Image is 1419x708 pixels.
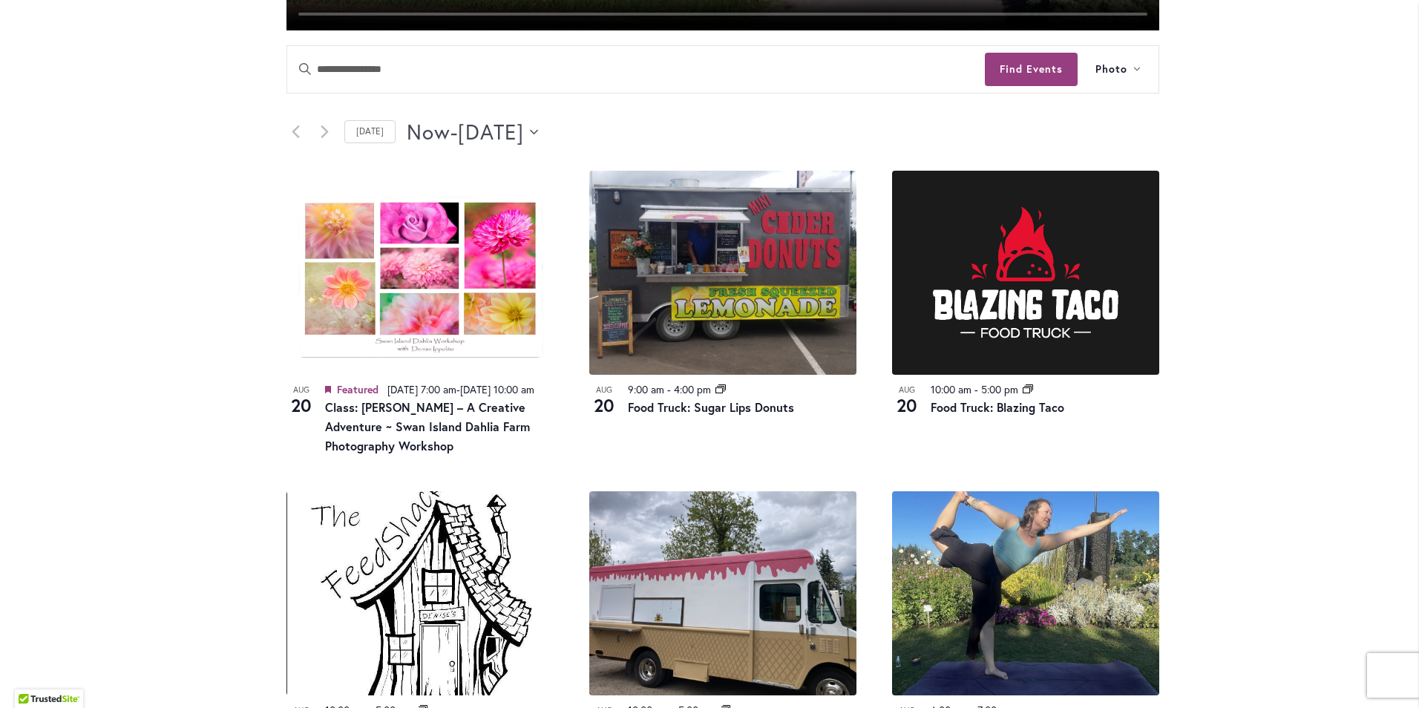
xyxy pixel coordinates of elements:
[387,382,456,396] span: [DATE] 7:00 am
[344,120,396,143] a: Click to select today's date
[1078,46,1159,93] button: Photo
[985,53,1078,86] button: Find Events
[589,393,619,418] span: 20
[589,491,856,695] img: Food Truck: The Big Scoop
[11,655,53,697] iframe: Launch Accessibility Center
[460,382,534,396] span: [DATE] 10:00 am
[286,393,316,418] span: 20
[287,46,985,93] input: Enter Keyword. Search for events by Keyword.
[589,384,619,396] span: Aug
[974,382,978,396] span: -
[407,117,450,147] span: Now
[407,117,538,147] button: Click to toggle datepicker
[286,123,304,141] a: Previous Events
[931,382,971,396] time: 10:00 am
[892,384,922,396] span: Aug
[589,171,856,375] img: Food Truck: Sugar Lips Apple Cider Donuts
[1095,61,1127,78] span: Photo
[286,491,554,695] img: The Feedshack
[931,399,1064,415] a: Food Truck: Blazing Taco
[458,117,524,147] span: [DATE]
[892,491,1159,695] img: 794bea9c95c28ba4d1b9526f609c0558
[325,399,530,453] a: Class: [PERSON_NAME] – A Creative Adventure ~ Swan Island Dahlia Farm Photography Workshop
[286,171,554,375] img: Class: Denise Ippolito
[325,381,331,399] em: Featured
[325,381,554,399] div: -
[892,393,922,418] span: 20
[450,117,458,147] span: -
[674,382,711,396] time: 4:00 pm
[981,382,1018,396] time: 5:00 pm
[892,171,1159,375] img: Blazing Taco Food Truck
[628,382,664,396] time: 9:00 am
[286,384,316,396] span: Aug
[315,123,333,141] a: Next Events
[667,382,671,396] span: -
[628,399,794,415] a: Food Truck: Sugar Lips Donuts
[337,382,378,396] span: Featured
